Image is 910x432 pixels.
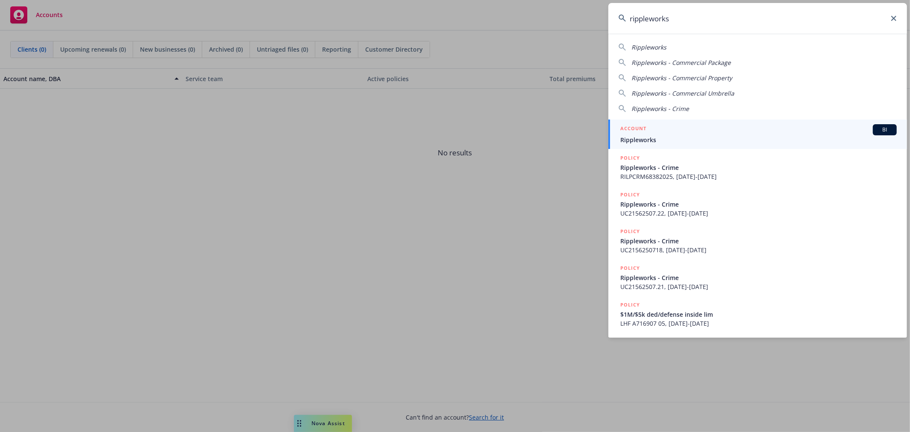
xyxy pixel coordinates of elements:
[620,190,640,199] h5: POLICY
[608,186,907,222] a: POLICYRippleworks - CrimeUC21562507.22, [DATE]-[DATE]
[631,105,689,113] span: Rippleworks - Crime
[620,236,897,245] span: Rippleworks - Crime
[608,222,907,259] a: POLICYRippleworks - CrimeUC2156250718, [DATE]-[DATE]
[608,3,907,34] input: Search...
[631,58,731,67] span: Rippleworks - Commercial Package
[620,172,897,181] span: RILPCRM68382025, [DATE]-[DATE]
[608,296,907,333] a: POLICY$1M/$5k ded/defense inside limLHF A716907 05, [DATE]-[DATE]
[620,135,897,144] span: Rippleworks
[876,126,893,134] span: BI
[631,43,666,51] span: Rippleworks
[620,209,897,218] span: UC21562507.22, [DATE]-[DATE]
[608,149,907,186] a: POLICYRippleworks - CrimeRILPCRM68382025, [DATE]-[DATE]
[620,264,640,272] h5: POLICY
[620,154,640,162] h5: POLICY
[631,89,734,97] span: Rippleworks - Commercial Umbrella
[608,120,907,149] a: ACCOUNTBIRippleworks
[620,163,897,172] span: Rippleworks - Crime
[620,273,897,282] span: Rippleworks - Crime
[608,259,907,296] a: POLICYRippleworks - CrimeUC21562507.21, [DATE]-[DATE]
[620,319,897,328] span: LHF A716907 05, [DATE]-[DATE]
[620,310,897,319] span: $1M/$5k ded/defense inside lim
[620,227,640,236] h5: POLICY
[620,200,897,209] span: Rippleworks - Crime
[620,245,897,254] span: UC2156250718, [DATE]-[DATE]
[620,301,640,309] h5: POLICY
[620,124,646,134] h5: ACCOUNT
[620,282,897,291] span: UC21562507.21, [DATE]-[DATE]
[631,74,732,82] span: Rippleworks - Commercial Property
